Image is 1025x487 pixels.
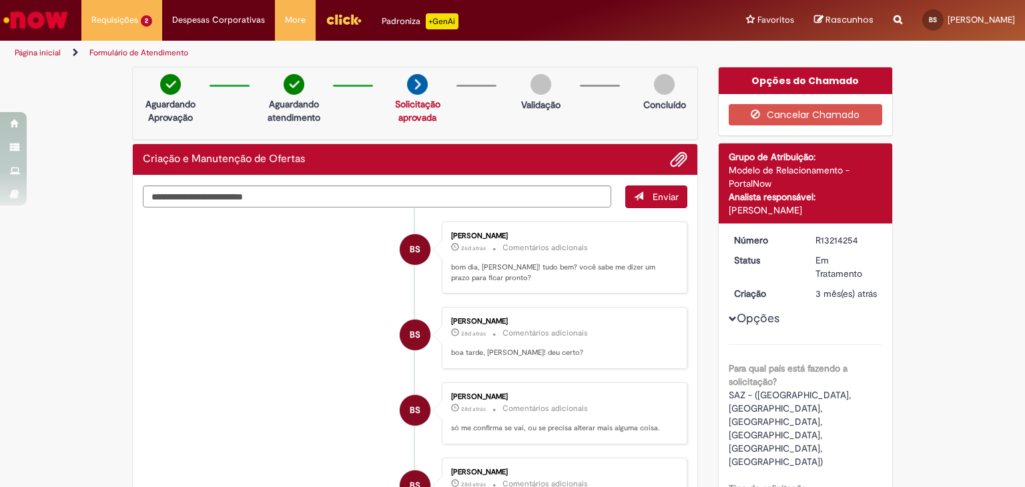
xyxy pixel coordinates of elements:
span: BS [410,233,420,266]
div: Em Tratamento [815,254,878,280]
span: 3 mês(es) atrás [815,288,877,300]
textarea: Digite sua mensagem aqui... [143,185,611,208]
button: Cancelar Chamado [729,104,883,125]
p: Aguardando atendimento [262,97,326,124]
p: boa tarde, [PERSON_NAME]! deu certo? [451,348,673,358]
ul: Trilhas de página [10,41,673,65]
span: Enviar [653,191,679,203]
div: Opções do Chamado [719,67,893,94]
button: Enviar [625,185,687,208]
div: [PERSON_NAME] [451,318,673,326]
div: Grupo de Atribuição: [729,150,883,163]
span: Requisições [91,13,138,27]
img: arrow-next.png [407,74,428,95]
a: Página inicial [15,47,61,58]
span: [PERSON_NAME] [948,14,1015,25]
h2: Criação e Manutenção de Ofertas Histórico de tíquete [143,153,305,165]
small: Comentários adicionais [502,328,588,339]
img: check-circle-green.png [160,74,181,95]
dt: Número [724,233,806,247]
p: só me confirma se vai, ou se precisa alterar mais alguma coisa. [451,423,673,434]
time: 02/09/2025 12:29:26 [461,330,486,338]
img: click_logo_yellow_360x200.png [326,9,362,29]
a: Rascunhos [814,14,874,27]
img: img-circle-grey.png [531,74,551,95]
p: +GenAi [426,13,458,29]
p: bom dia, [PERSON_NAME]! tudo bem? você sabe me dizer um prazo para ficar pronto? [451,262,673,283]
span: Despesas Corporativas [172,13,265,27]
div: Bianca Ferrari Dos Santos [400,234,430,265]
dt: Criação [724,287,806,300]
a: Solicitação aprovada [395,98,440,123]
small: Comentários adicionais [502,242,588,254]
div: Modelo de Relacionamento - PortalNow [729,163,883,190]
img: ServiceNow [1,7,70,33]
div: Padroniza [382,13,458,29]
small: Comentários adicionais [502,403,588,414]
button: Adicionar anexos [670,151,687,168]
time: 25/06/2025 14:45:29 [815,288,877,300]
p: Concluído [643,98,686,111]
span: BS [410,319,420,351]
span: BS [929,15,937,24]
div: [PERSON_NAME] [451,393,673,401]
span: Rascunhos [825,13,874,26]
div: 25/06/2025 14:45:29 [815,287,878,300]
div: Analista responsável: [729,190,883,203]
span: More [285,13,306,27]
span: 2 [141,15,152,27]
span: Favoritos [757,13,794,27]
div: [PERSON_NAME] [451,232,673,240]
p: Aguardando Aprovação [138,97,203,124]
span: SAZ - ([GEOGRAPHIC_DATA], [GEOGRAPHIC_DATA], [GEOGRAPHIC_DATA], [GEOGRAPHIC_DATA], [GEOGRAPHIC_DA... [729,389,853,468]
span: BS [410,394,420,426]
div: Bianca Ferrari Dos Santos [400,320,430,350]
img: check-circle-green.png [284,74,304,95]
p: Validação [521,98,561,111]
img: img-circle-grey.png [654,74,675,95]
div: R13214254 [815,233,878,247]
span: 28d atrás [461,330,486,338]
div: [PERSON_NAME] [451,468,673,476]
a: Formulário de Atendimento [89,47,188,58]
b: Para qual país está fazendo a solicitação? [729,362,847,388]
span: 26d atrás [461,244,486,252]
div: [PERSON_NAME] [729,203,883,217]
div: Bianca Ferrari Dos Santos [400,395,430,426]
dt: Status [724,254,806,267]
span: 28d atrás [461,405,486,413]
